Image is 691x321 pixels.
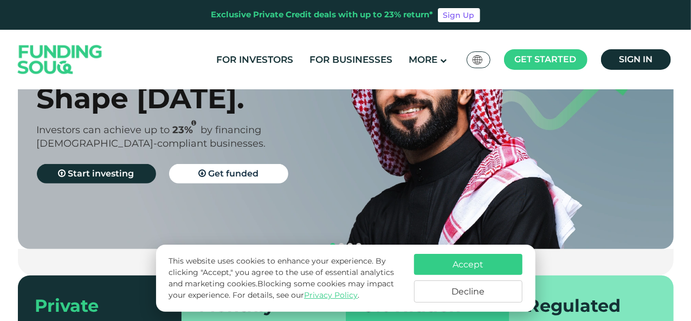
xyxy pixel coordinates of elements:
span: 23% [173,124,201,136]
i: 23% IRR (expected) ~ 15% Net yield (expected) [192,120,197,126]
a: For Businesses [307,51,395,69]
button: navigation [328,241,337,250]
a: For Investors [214,51,296,69]
div: Shape [DATE]. [37,81,365,115]
button: Accept [414,254,522,275]
a: Start investing [37,164,156,184]
p: This website uses cookies to enhance your experience. By clicking "Accept," you agree to the use ... [169,256,403,301]
div: Exclusive Private Credit deals with up to 23% return* [211,9,434,21]
a: Sign in [601,49,671,70]
a: Get funded [169,164,288,184]
span: Get funded [208,168,259,179]
span: Sign in [619,54,653,64]
span: For details, see our . [233,290,359,300]
span: Start investing [68,168,134,179]
a: Sign Up [438,8,480,22]
button: navigation [337,241,346,250]
button: Decline [414,280,522,303]
span: More [409,54,437,65]
button: navigation [346,241,354,250]
a: Privacy Policy [304,290,358,300]
span: Investors can achieve up to [37,124,170,136]
span: Get started [515,54,577,64]
img: SA Flag [473,55,482,64]
img: Logo [7,32,113,87]
button: navigation [354,241,363,250]
span: by financing [DEMOGRAPHIC_DATA]-compliant businesses. [37,124,266,149]
span: Blocking some cookies may impact your experience. [169,279,394,300]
